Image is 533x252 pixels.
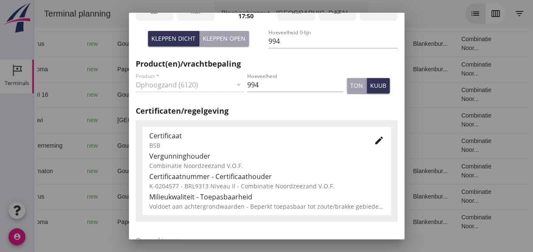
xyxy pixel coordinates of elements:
[268,34,398,48] input: Hoeveelheid 0-lijn
[176,209,223,235] td: 994
[176,82,223,107] td: 1298
[370,81,386,90] div: kuub
[372,158,421,184] td: Blankenbur...
[367,78,390,93] button: kuub
[84,218,155,227] div: Papendrecht
[84,65,155,74] div: Papendrecht
[136,105,398,117] h2: Certificaten/regelgeving
[193,220,200,225] small: m3
[265,133,308,158] td: Ontzilt oph.zan...
[308,56,372,82] td: 18
[421,133,473,158] td: Combinatie Noor...
[46,133,77,158] td: new
[136,58,398,70] h2: Product(en)/vrachtbepaling
[120,219,126,225] i: directions_boat
[176,56,223,82] td: 994
[176,184,223,209] td: 999
[197,143,204,148] small: m3
[308,107,372,133] td: 18
[193,169,200,174] small: m3
[374,135,384,146] i: edit
[148,117,154,123] i: directions_boat
[46,31,77,56] td: new
[308,31,372,56] td: 18
[199,31,249,46] button: Kleppen open
[265,82,308,107] td: Ontzilt oph.zan...
[421,158,473,184] td: Combinatie Noor...
[372,209,421,235] td: Blankenbur...
[149,182,384,190] div: K-0204577 - BRL9313 Niveau II - Combinatie Noordzeezand V.O.F.
[176,31,223,56] td: 999
[120,66,126,72] i: directions_boat
[149,202,384,211] div: Voldoet aan achtergrondwaarden - Beperkt toepasbaar tot zoute/brakke gebieden (Niveau II)
[84,39,155,48] div: Gouda
[46,107,77,133] td: new
[46,158,77,184] td: new
[308,133,372,158] td: 18
[105,168,111,174] i: directions_boat
[149,161,384,170] div: Combinatie Noordzeezand V.O.F.
[46,56,77,82] td: new
[203,34,246,43] div: Kleppen open
[480,8,491,19] i: filter_list
[436,8,446,19] i: list
[247,78,343,92] input: Hoeveelheid
[105,143,111,148] i: directions_boat
[176,133,223,158] td: 1231
[265,107,308,133] td: Filling sand
[46,82,77,107] td: new
[372,31,421,56] td: Blankenbur...
[265,31,308,56] td: Ontzilt oph.zan...
[187,8,314,19] div: Blankenburgput - [GEOGRAPHIC_DATA]
[149,192,384,202] div: Milieukwaliteit - Toepasbaarheid
[265,184,308,209] td: Ontzilt oph.zan...
[421,31,473,56] td: Combinatie Noor...
[84,116,155,125] div: [GEOGRAPHIC_DATA]
[197,92,204,98] small: m3
[84,90,155,99] div: Gouda
[308,184,372,209] td: 18
[265,209,308,235] td: Filling sand
[265,158,308,184] td: Ontzilt oph.zan...
[421,107,473,133] td: Combinatie Noor...
[193,194,200,199] small: m3
[421,82,473,107] td: Combinatie Noor...
[421,56,473,82] td: Combinatie Noor...
[421,209,473,235] td: Combinatie Noor...
[84,141,155,150] div: Gouda
[151,34,195,43] div: Kleppen dicht
[105,92,111,98] i: directions_boat
[347,78,367,93] button: ton
[149,151,384,161] div: Vergunninghouder
[238,12,254,20] strong: 17:50
[372,56,421,82] td: Blankenbur...
[457,8,467,19] i: calendar_view_week
[308,158,372,184] td: 18
[46,184,77,209] td: new
[84,192,155,201] div: Gouda
[149,141,360,150] div: BSB
[149,131,360,141] div: Certificaat
[46,209,77,235] td: new
[3,8,84,20] div: Terminal planning
[308,82,372,107] td: 18
[350,81,363,90] div: ton
[319,8,329,19] i: arrow_drop_down
[193,67,200,72] small: m3
[176,107,223,133] td: 451
[193,42,200,47] small: m3
[149,171,384,182] div: Certificaatnummer - Certificaathouder
[148,31,199,46] button: Kleppen dicht
[372,184,421,209] td: Blankenbur...
[105,41,111,47] i: directions_boat
[193,118,200,123] small: m3
[421,184,473,209] td: Combinatie Noor...
[105,193,111,199] i: directions_boat
[176,158,223,184] td: 672
[84,167,155,176] div: Gouda
[265,56,308,82] td: Filling sand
